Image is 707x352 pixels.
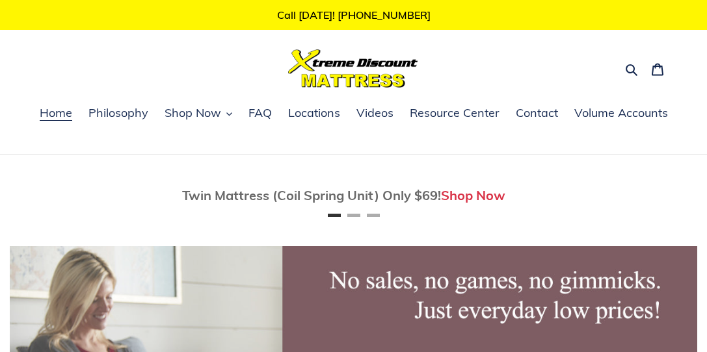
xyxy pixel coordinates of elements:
a: Locations [282,104,347,123]
a: Videos [350,104,400,123]
a: FAQ [242,104,278,123]
span: Videos [356,105,394,121]
button: Shop Now [158,104,239,123]
span: Resource Center [410,105,500,121]
span: FAQ [248,105,272,121]
span: Philosophy [88,105,148,121]
a: Volume Accounts [568,104,674,123]
a: Home [33,104,79,123]
a: Shop Now [441,187,505,203]
span: Shop Now [165,105,221,121]
button: Page 3 [367,214,380,217]
span: Home [40,105,72,121]
button: Page 1 [328,214,341,217]
span: Volume Accounts [574,105,668,121]
span: Contact [516,105,558,121]
a: Contact [509,104,565,123]
button: Page 2 [347,214,360,217]
a: Resource Center [403,104,506,123]
span: Twin Mattress (Coil Spring Unit) Only $69! [182,187,441,203]
span: Locations [288,105,340,121]
a: Philosophy [82,104,155,123]
img: Xtreme Discount Mattress [288,49,418,88]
